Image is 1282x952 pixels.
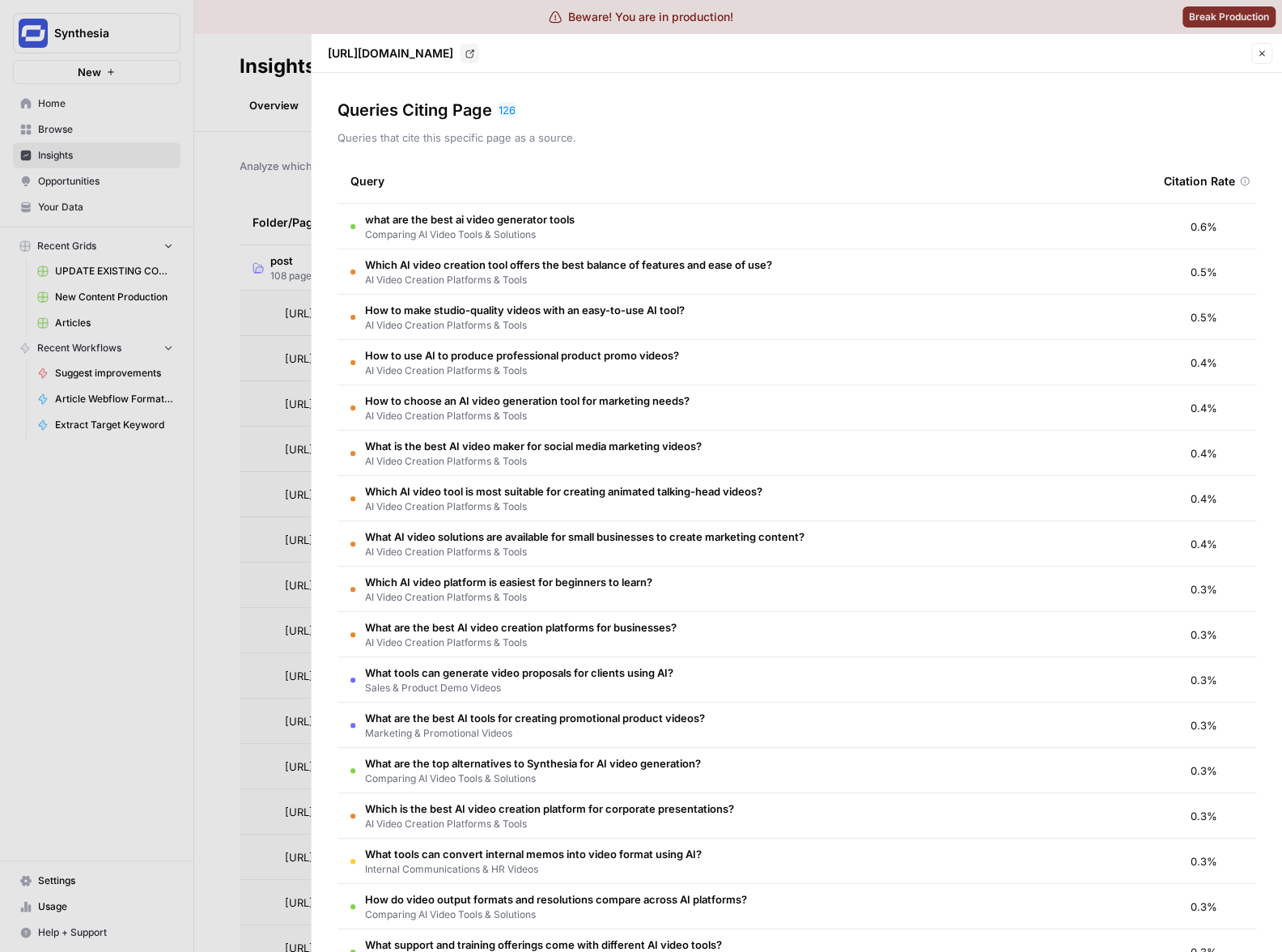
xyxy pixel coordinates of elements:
span: Marketing & Promotional Videos [365,726,705,741]
span: AI Video Creation Platforms & Tools [365,273,772,287]
span: Internal Communications & HR Videos [365,862,702,877]
span: AI Video Creation Platforms & Tools [365,454,702,469]
span: Citation Rate [1164,173,1235,189]
span: 0.6% [1191,219,1217,235]
div: 126 [499,102,515,118]
span: What are the best AI tools for creating promotional product videos? [365,710,705,726]
span: 0.3% [1191,627,1217,643]
span: AI Video Creation Platforms & Tools [365,817,734,831]
span: Comparing AI Video Tools & Solutions [365,227,575,242]
span: How to choose an AI video generation tool for marketing needs? [365,393,690,409]
span: 0.3% [1191,717,1217,733]
span: Which AI video tool is most suitable for creating animated talking-head videos? [365,483,762,499]
span: 0.3% [1191,899,1217,915]
span: 0.3% [1191,808,1217,824]
span: 0.4% [1191,355,1217,371]
span: What tools can convert internal memos into video format using AI? [365,846,702,862]
span: Comparing AI Video Tools & Solutions [365,907,747,922]
span: 0.3% [1191,672,1217,688]
span: Which AI video creation tool offers the best balance of features and ease of use? [365,257,772,273]
span: Which is the best AI video creation platform for corporate presentations? [365,801,734,817]
span: AI Video Creation Platforms & Tools [365,499,762,514]
h3: Queries Citing Page [337,99,492,121]
span: what are the best ai video generator tools [365,211,575,227]
span: AI Video Creation Platforms & Tools [365,363,679,378]
span: What tools can generate video proposals for clients using AI? [365,665,673,681]
p: [URL][DOMAIN_NAME] [328,45,453,62]
span: 0.4% [1191,400,1217,416]
a: Go to page https://www.synthesia.io/post/best-ai-video-generators [460,44,479,63]
span: AI Video Creation Platforms & Tools [365,635,677,650]
span: 0.3% [1191,853,1217,869]
span: 0.3% [1191,581,1217,597]
span: AI Video Creation Platforms & Tools [365,590,652,605]
span: How to make studio-quality videos with an easy-to-use AI tool? [365,302,685,318]
span: AI Video Creation Platforms & Tools [365,318,685,333]
span: Comparing AI Video Tools & Solutions [365,771,701,786]
span: How to use AI to produce professional product promo videos? [365,347,679,363]
span: AI Video Creation Platforms & Tools [365,409,690,423]
span: What is the best AI video maker for social media marketing videos? [365,438,702,454]
div: Query [350,159,1138,203]
span: 0.4% [1191,445,1217,461]
span: Which AI video platform is easiest for beginners to learn? [365,574,652,590]
span: What are the best AI video creation platforms for businesses? [365,619,677,635]
span: How do video output formats and resolutions compare across AI platforms? [365,891,747,907]
span: 0.5% [1191,264,1217,280]
span: Sales & Product Demo Videos [365,681,673,695]
span: 0.4% [1191,536,1217,552]
span: 0.3% [1191,763,1217,779]
span: 0.5% [1191,309,1217,325]
span: What AI video solutions are available for small businesses to create marketing content? [365,529,804,545]
p: Queries that cite this specific page as a source. [337,130,1256,146]
span: What are the top alternatives to Synthesia for AI video generation? [365,755,701,771]
span: AI Video Creation Platforms & Tools [365,545,804,559]
span: 0.4% [1191,491,1217,507]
